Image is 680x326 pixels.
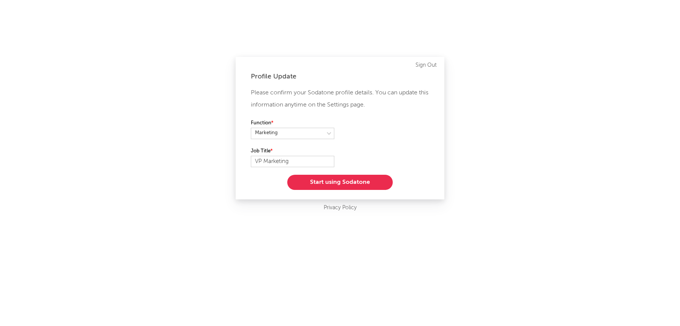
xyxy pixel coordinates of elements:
[251,87,429,111] p: Please confirm your Sodatone profile details. You can update this information anytime on the Sett...
[251,147,334,156] label: Job Title
[287,175,393,190] button: Start using Sodatone
[251,72,429,81] div: Profile Update
[324,203,357,213] a: Privacy Policy
[251,119,334,128] label: Function
[416,61,437,70] a: Sign Out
